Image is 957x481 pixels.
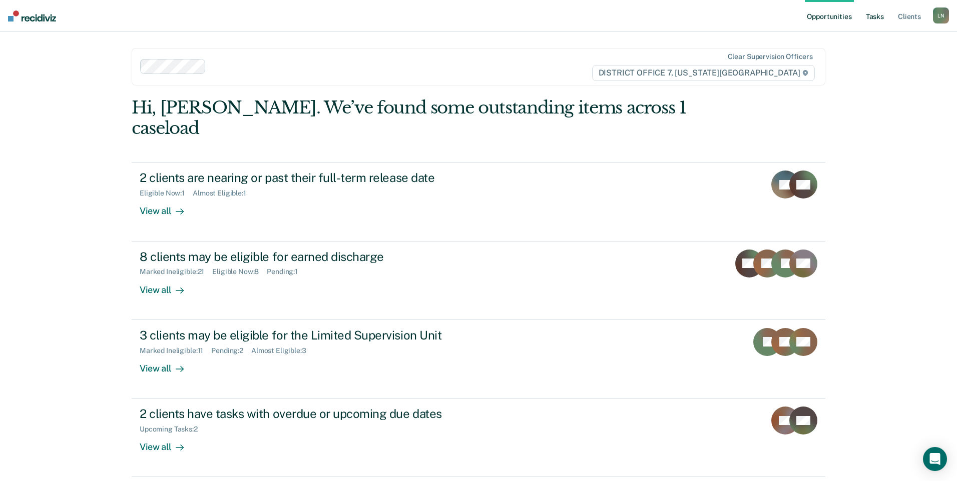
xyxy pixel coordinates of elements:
[132,97,687,138] div: Hi, [PERSON_NAME]. We’ve found some outstanding items across 1 caseload
[728,52,813,61] div: Clear supervision officers
[140,249,491,264] div: 8 clients may be eligible for earned discharge
[923,447,947,471] div: Open Intercom Messenger
[193,189,254,197] div: Almost Eligible : 1
[140,170,491,185] div: 2 clients are nearing or past their full-term release date
[132,320,825,398] a: 3 clients may be eligible for the Limited Supervision UnitMarked Ineligible:11Pending:2Almost Eli...
[140,354,196,374] div: View all
[592,65,815,81] span: DISTRICT OFFICE 7, [US_STATE][GEOGRAPHIC_DATA]
[140,433,196,453] div: View all
[211,346,251,355] div: Pending : 2
[132,241,825,320] a: 8 clients may be eligible for earned dischargeMarked Ineligible:21Eligible Now:8Pending:1View all
[132,162,825,241] a: 2 clients are nearing or past their full-term release dateEligible Now:1Almost Eligible:1View all
[140,189,193,197] div: Eligible Now : 1
[140,346,211,355] div: Marked Ineligible : 11
[140,197,196,217] div: View all
[933,7,949,23] div: L N
[251,346,314,355] div: Almost Eligible : 3
[267,267,306,276] div: Pending : 1
[140,425,206,433] div: Upcoming Tasks : 2
[140,276,196,295] div: View all
[212,267,267,276] div: Eligible Now : 8
[132,398,825,477] a: 2 clients have tasks with overdue or upcoming due datesUpcoming Tasks:2View all
[140,328,491,342] div: 3 clients may be eligible for the Limited Supervision Unit
[140,406,491,421] div: 2 clients have tasks with overdue or upcoming due dates
[140,267,212,276] div: Marked Ineligible : 21
[8,10,56,21] img: Recidiviz
[933,7,949,23] button: LN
